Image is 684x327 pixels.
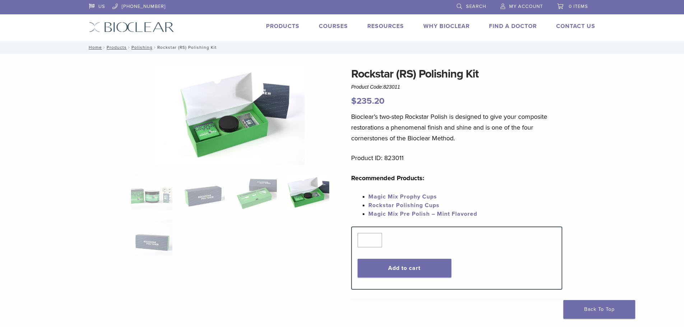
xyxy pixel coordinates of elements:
a: Resources [367,23,404,30]
a: Products [266,23,299,30]
span: / [127,46,131,49]
span: My Account [509,4,543,9]
span: Product Code: [351,84,400,90]
span: $ [351,96,357,106]
span: 0 items [569,4,588,9]
span: 823011 [383,84,400,90]
strong: Recommended Products: [351,174,424,182]
a: Back To Top [563,300,635,319]
h1: Rockstar (RS) Polishing Kit [351,65,562,83]
a: Courses [319,23,348,30]
a: Home [87,45,102,50]
a: Polishing [131,45,153,50]
a: Find A Doctor [489,23,537,30]
p: Bioclear’s two-step Rockstar Polish is designed to give your composite restorations a phenomenal ... [351,111,562,144]
img: DSC_6582-copy-324x324.jpg [131,174,172,210]
p: Product ID: 823011 [351,153,562,163]
a: Contact Us [556,23,595,30]
bdi: 235.20 [351,96,385,106]
a: Products [107,45,127,50]
nav: Rockstar (RS) Polishing Kit [84,41,601,54]
span: / [153,46,157,49]
a: Rockstar Polishing Cups [368,202,439,209]
img: Bioclear [89,22,174,32]
img: Rockstar (RS) Polishing Kit - Image 5 [131,220,172,256]
img: Rockstar (RS) Polishing Kit - Image 4 [288,174,329,210]
a: Magic Mix Prophy Cups [368,193,437,200]
span: / [102,46,107,49]
img: Rockstar (RS) Polishing Kit - Image 3 [236,174,277,210]
img: Rockstar (RS) Polishing Kit - Image 4 [155,65,305,165]
span: Search [466,4,486,9]
img: Rockstar (RS) Polishing Kit - Image 2 [183,174,224,210]
a: Magic Mix Pre Polish – Mint Flavored [368,210,477,218]
a: Why Bioclear [423,23,470,30]
button: Add to cart [358,259,451,277]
